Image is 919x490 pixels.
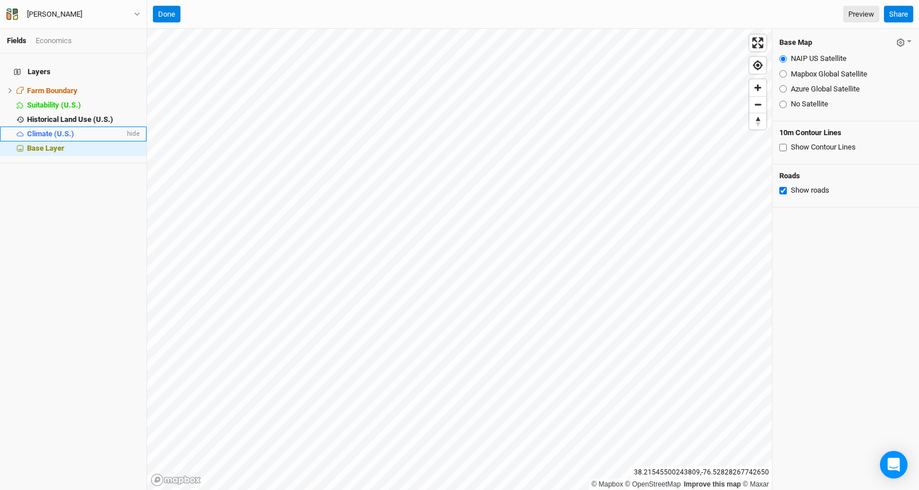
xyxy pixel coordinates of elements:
[6,8,141,21] button: [PERSON_NAME]
[591,480,623,488] a: Mapbox
[27,144,140,153] div: Base Layer
[791,84,860,94] label: Azure Global Satellite
[684,480,741,488] a: Improve this map
[779,38,812,47] h4: Base Map
[749,96,766,113] button: Zoom out
[27,115,113,124] span: Historical Land Use (U.S.)
[151,473,201,487] a: Mapbox logo
[36,36,72,46] div: Economics
[147,29,772,490] canvas: Map
[27,129,74,138] span: Climate (U.S.)
[27,101,81,109] span: Suitability (U.S.)
[27,101,140,110] div: Suitability (U.S.)
[880,451,908,478] div: Open Intercom Messenger
[791,69,867,79] label: Mapbox Global Satellite
[631,466,772,478] div: 38.21545500243809 , -76.52828267742650
[27,144,64,152] span: Base Layer
[125,127,140,141] span: hide
[7,60,140,83] h4: Layers
[749,35,766,51] button: Enter fullscreen
[791,142,856,152] label: Show Contour Lines
[743,480,769,488] a: Maxar
[749,57,766,74] button: Find my location
[779,128,912,137] h4: 10m Contour Lines
[27,9,82,20] div: Charles Sasscer
[27,129,125,139] div: Climate (U.S.)
[749,79,766,96] button: Zoom in
[749,113,766,129] button: Reset bearing to north
[843,6,879,23] a: Preview
[27,86,78,95] span: Farm Boundary
[27,86,140,95] div: Farm Boundary
[27,115,140,124] div: Historical Land Use (U.S.)
[791,185,829,196] label: Show roads
[791,99,828,109] label: No Satellite
[153,6,180,23] button: Done
[749,97,766,113] span: Zoom out
[625,480,681,488] a: OpenStreetMap
[7,36,26,45] a: Fields
[884,6,913,23] button: Share
[27,9,82,20] div: [PERSON_NAME]
[791,53,847,64] label: NAIP US Satellite
[779,171,912,181] h4: Roads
